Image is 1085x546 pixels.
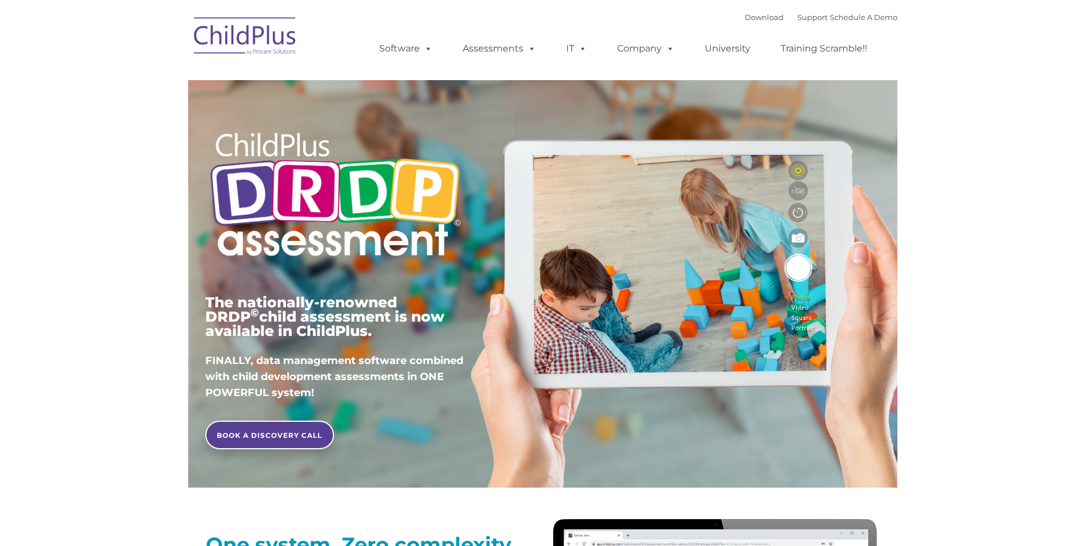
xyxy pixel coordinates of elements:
[251,306,259,319] sup: ©
[745,13,897,22] font: |
[830,13,897,22] a: Schedule A Demo
[555,37,598,60] a: IT
[368,37,444,60] a: Software
[693,37,762,60] a: University
[205,294,444,339] span: The nationally-renowned DRDP child assessment is now available in ChildPlus.
[205,354,463,399] span: FINALLY, data management software combined with child development assessments in ONE POWERFUL sys...
[188,9,303,66] img: ChildPlus by Procare Solutions
[769,37,879,60] a: Training Scramble!!
[606,37,686,60] a: Company
[205,421,334,449] a: BOOK A DISCOVERY CALL
[451,37,547,60] a: Assessments
[745,13,784,22] a: Download
[205,117,465,275] img: Copyright - DRDP Logo Light
[797,13,828,22] a: Support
